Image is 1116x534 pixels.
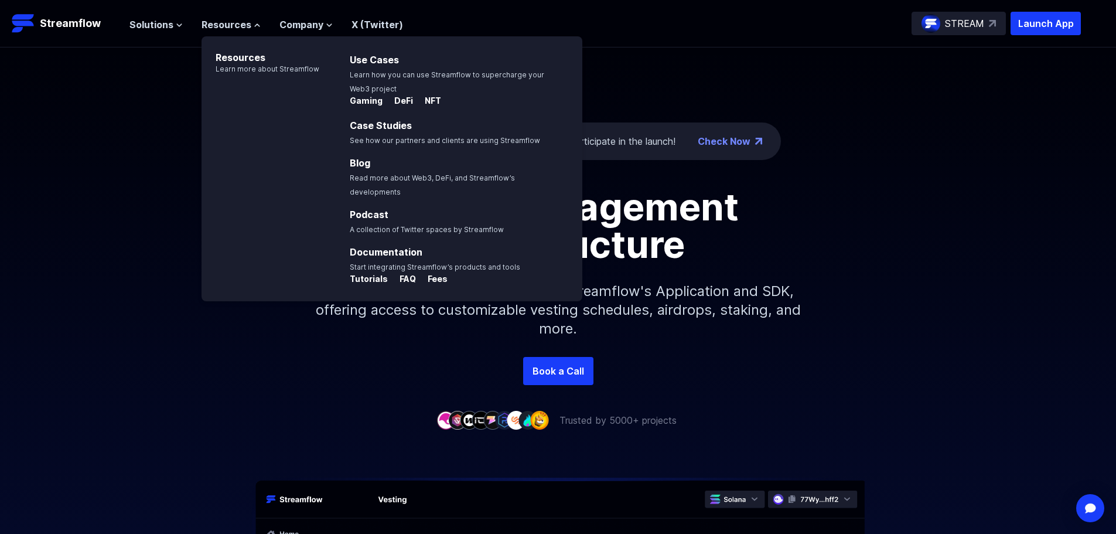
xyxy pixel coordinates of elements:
[351,19,403,30] a: X (Twitter)
[350,273,388,285] p: Tutorials
[202,18,251,32] span: Resources
[350,209,388,220] a: Podcast
[472,411,490,429] img: company-4
[945,16,984,30] p: STREAM
[350,96,385,108] a: Gaming
[350,157,370,169] a: Blog
[350,274,390,286] a: Tutorials
[350,120,412,131] a: Case Studies
[12,12,35,35] img: Streamflow Logo
[530,411,549,429] img: company-9
[350,225,504,234] span: A collection of Twitter spaces by Streamflow
[448,411,467,429] img: company-2
[989,20,996,27] img: top-right-arrow.svg
[755,138,762,145] img: top-right-arrow.png
[483,411,502,429] img: company-5
[495,411,514,429] img: company-6
[436,411,455,429] img: company-1
[350,70,544,93] span: Learn how you can use Streamflow to supercharge your Web3 project
[390,274,418,286] a: FAQ
[415,96,441,108] a: NFT
[350,263,520,271] span: Start integrating Streamflow’s products and tools
[922,14,940,33] img: streamflow-logo-circle.png
[385,95,413,107] p: DeFi
[202,36,319,64] p: Resources
[350,54,399,66] a: Use Cases
[306,263,810,357] p: Simplify your token distribution with Streamflow's Application and SDK, offering access to custom...
[912,12,1006,35] a: STREAM
[1076,494,1104,522] div: Open Intercom Messenger
[385,96,415,108] a: DeFi
[279,18,333,32] button: Company
[279,18,323,32] span: Company
[129,18,173,32] span: Solutions
[350,174,515,196] span: Read more about Web3, DeFi, and Streamflow’s developments
[559,413,677,427] p: Trusted by 5000+ projects
[350,136,540,145] span: See how our partners and clients are using Streamflow
[40,15,101,32] p: Streamflow
[129,18,183,32] button: Solutions
[698,134,750,148] a: Check Now
[1011,12,1081,35] button: Launch App
[350,95,383,107] p: Gaming
[202,64,319,74] p: Learn more about Streamflow
[507,411,525,429] img: company-7
[12,12,118,35] a: Streamflow
[418,274,448,286] a: Fees
[350,246,422,258] a: Documentation
[202,18,261,32] button: Resources
[523,357,593,385] a: Book a Call
[415,95,441,107] p: NFT
[418,273,448,285] p: Fees
[390,273,416,285] p: FAQ
[460,411,479,429] img: company-3
[518,411,537,429] img: company-8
